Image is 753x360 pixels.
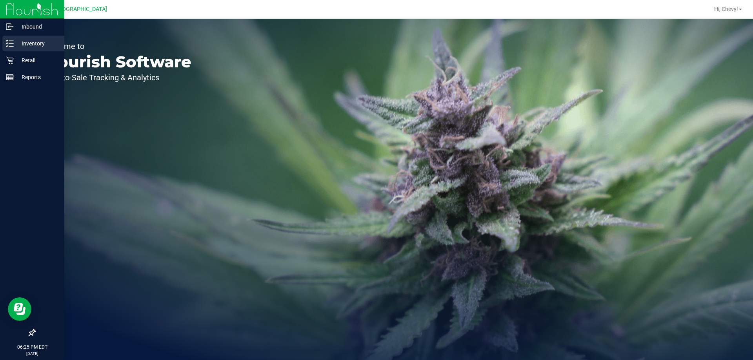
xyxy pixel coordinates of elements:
[6,40,14,47] inline-svg: Inventory
[4,351,61,356] p: [DATE]
[14,39,61,48] p: Inventory
[714,6,738,12] span: Hi, Chevy!
[14,56,61,65] p: Retail
[6,56,14,64] inline-svg: Retail
[6,73,14,81] inline-svg: Reports
[53,6,107,13] span: [GEOGRAPHIC_DATA]
[14,22,61,31] p: Inbound
[4,344,61,351] p: 06:25 PM EDT
[14,72,61,82] p: Reports
[42,74,191,81] p: Seed-to-Sale Tracking & Analytics
[42,42,191,50] p: Welcome to
[8,297,31,321] iframe: Resource center
[6,23,14,31] inline-svg: Inbound
[42,54,191,70] p: Flourish Software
